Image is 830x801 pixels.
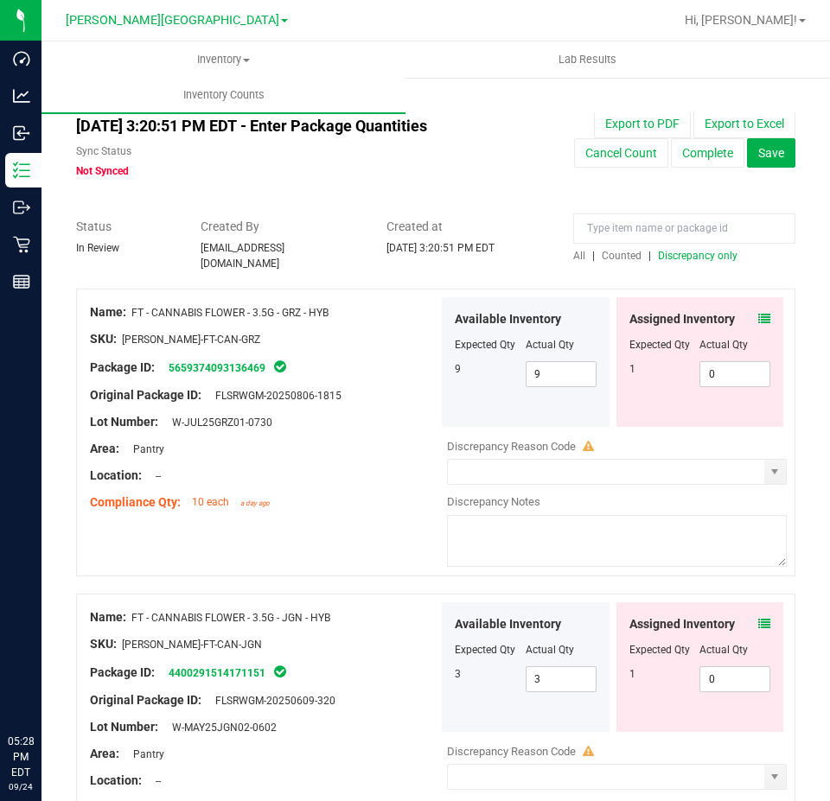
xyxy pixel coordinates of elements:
[240,499,270,507] span: a day ago
[671,138,744,168] button: Complete
[41,77,405,113] a: Inventory Counts
[700,362,769,386] input: 0
[685,13,797,27] span: Hi, [PERSON_NAME]!
[629,361,700,377] div: 1
[147,470,161,482] span: --
[131,612,330,624] span: FT - CANNABIS FLOWER - 3.5G - JGN - HYB
[66,13,279,28] span: [PERSON_NAME][GEOGRAPHIC_DATA]
[8,734,34,780] p: 05:28 PM EDT
[699,337,770,353] div: Actual Qty
[169,362,265,374] a: 5659374093136469
[90,495,181,509] span: Compliance Qty:
[163,722,277,734] span: W-MAY25JGN02-0602
[629,337,700,353] div: Expected Qty
[90,747,119,760] span: Area:
[272,663,288,680] span: In Sync
[535,52,640,67] span: Lab Results
[90,442,119,455] span: Area:
[272,358,288,375] span: In Sync
[90,388,201,402] span: Original Package ID:
[169,667,265,679] a: 4400291514171151
[163,416,272,429] span: W-JUL25GRZ01-0730
[648,250,651,262] span: |
[597,250,648,262] a: Counted
[17,663,69,715] iframe: Resource center
[527,362,596,386] input: 9
[201,242,284,270] span: [EMAIL_ADDRESS][DOMAIN_NAME]
[13,273,30,290] inline-svg: Reports
[207,695,335,707] span: FLSRWGM-20250609-320
[13,199,30,216] inline-svg: Outbound
[386,242,495,254] span: [DATE] 3:20:51 PM EDT
[455,310,561,328] span: Available Inventory
[658,250,737,262] span: Discrepancy only
[90,332,117,346] span: SKU:
[573,213,795,244] input: Type item name or package id
[90,720,158,734] span: Lot Number:
[90,468,142,482] span: Location:
[693,109,795,138] button: Export to Excel
[76,165,129,177] span: Not Synced
[747,138,795,168] button: Save
[192,496,229,508] span: 10 each
[8,780,34,793] p: 09/24
[51,660,72,681] iframe: Resource center unread badge
[207,390,342,402] span: FLSRWGM-20250806-1815
[131,307,329,319] span: FT - CANNABIS FLOWER - 3.5G - GRZ - HYB
[90,693,201,707] span: Original Package ID:
[573,250,592,262] a: All
[13,162,30,179] inline-svg: Inventory
[574,138,668,168] button: Cancel Count
[526,339,574,351] span: Actual Qty
[629,666,700,682] div: 1
[758,146,784,160] span: Save
[90,305,126,319] span: Name:
[455,644,515,656] span: Expected Qty
[13,236,30,253] inline-svg: Retail
[764,765,786,789] span: select
[602,250,642,262] span: Counted
[41,41,405,78] a: Inventory
[386,218,547,236] span: Created at
[147,775,161,787] span: --
[90,665,155,679] span: Package ID:
[405,41,769,78] a: Lab Results
[764,460,786,484] span: select
[447,745,576,758] span: Discrepancy Reason Code
[455,615,561,633] span: Available Inventory
[526,644,574,656] span: Actual Qty
[122,334,260,346] span: [PERSON_NAME]-FT-CAN-GRZ
[592,250,595,262] span: |
[160,87,288,103] span: Inventory Counts
[700,667,769,691] input: 0
[654,250,737,262] a: Discrepancy only
[629,615,735,633] span: Assigned Inventory
[573,250,585,262] span: All
[76,118,485,135] h4: [DATE] 3:20:51 PM EDT - Enter Package Quantities
[90,637,117,651] span: SKU:
[90,773,142,787] span: Location:
[13,87,30,105] inline-svg: Analytics
[629,310,735,328] span: Assigned Inventory
[447,493,787,511] div: Discrepancy Notes
[629,642,700,658] div: Expected Qty
[594,109,691,138] button: Export to PDF
[90,415,158,429] span: Lot Number:
[124,748,164,760] span: Pantry
[76,242,119,254] span: In Review
[455,339,515,351] span: Expected Qty
[124,443,164,455] span: Pantry
[122,639,262,651] span: [PERSON_NAME]-FT-CAN-JGN
[13,124,30,142] inline-svg: Inbound
[699,642,770,658] div: Actual Qty
[90,610,126,624] span: Name:
[447,440,576,453] span: Discrepancy Reason Code
[455,363,461,375] span: 9
[201,218,361,236] span: Created By
[76,143,131,159] label: Sync Status
[13,50,30,67] inline-svg: Dashboard
[527,667,596,691] input: 3
[455,668,461,680] span: 3
[42,52,405,67] span: Inventory
[76,218,175,236] span: Status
